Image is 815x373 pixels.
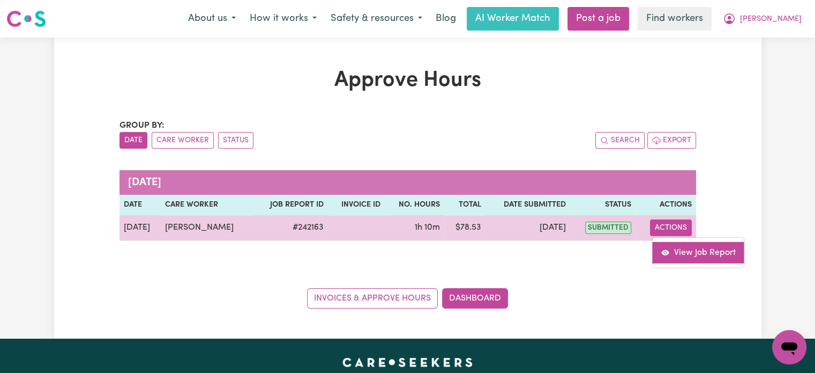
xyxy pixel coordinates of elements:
[253,195,328,215] th: Job Report ID
[647,132,696,149] button: Export
[243,8,324,30] button: How it works
[652,237,744,268] div: Actions
[444,215,485,241] td: $ 78.53
[716,8,809,30] button: My Account
[119,195,161,215] th: Date
[253,215,328,241] td: # 242163
[181,8,243,30] button: About us
[385,195,444,215] th: No. Hours
[161,195,253,215] th: Care worker
[485,215,570,241] td: [DATE]
[567,7,629,31] a: Post a job
[467,7,559,31] a: AI Worker Match
[218,132,253,149] button: sort invoices by paid status
[595,132,645,149] button: Search
[570,195,635,215] th: Status
[161,215,253,241] td: [PERSON_NAME]
[327,195,385,215] th: Invoice ID
[444,195,485,215] th: Total
[652,242,744,263] a: View job report 242163
[772,330,806,364] iframe: Button to launch messaging window
[119,68,696,93] h1: Approve Hours
[119,215,161,241] td: [DATE]
[485,195,570,215] th: Date Submitted
[650,220,692,236] button: Actions
[342,358,473,367] a: Careseekers home page
[119,170,696,195] caption: [DATE]
[6,9,46,28] img: Careseekers logo
[585,222,631,234] span: submitted
[635,195,696,215] th: Actions
[152,132,214,149] button: sort invoices by care worker
[324,8,429,30] button: Safety & resources
[6,6,46,31] a: Careseekers logo
[442,288,508,309] a: Dashboard
[119,121,165,130] span: Group by:
[415,223,440,232] span: 1 hour 10 minutes
[429,7,462,31] a: Blog
[740,13,802,25] span: [PERSON_NAME]
[638,7,712,31] a: Find workers
[307,288,438,309] a: Invoices & Approve Hours
[119,132,147,149] button: sort invoices by date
